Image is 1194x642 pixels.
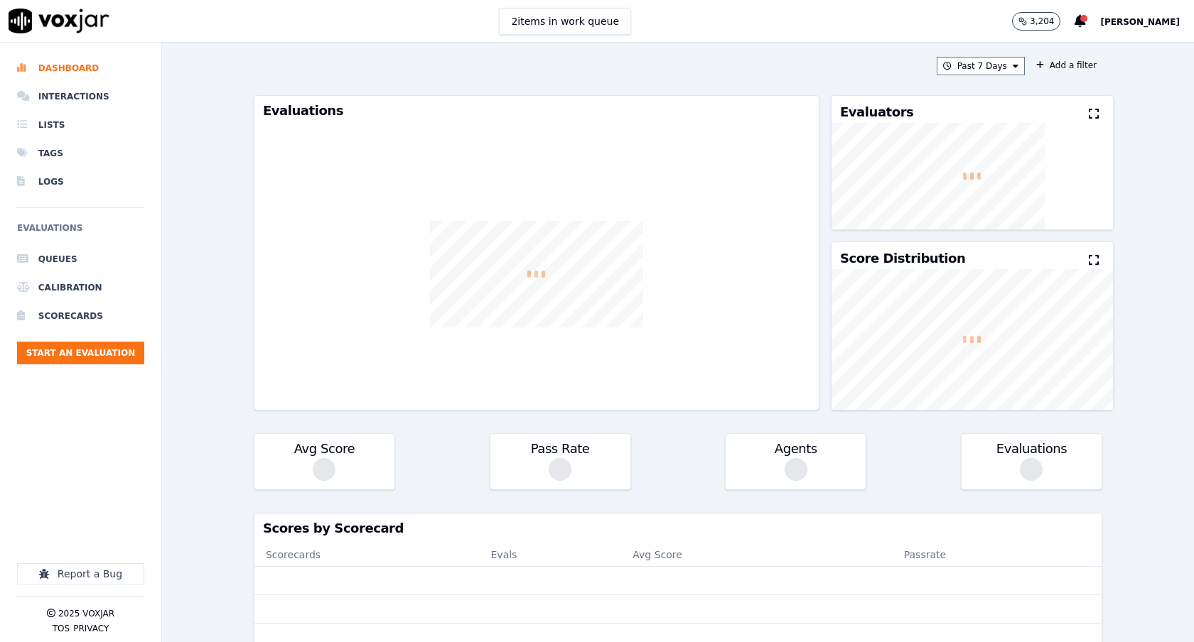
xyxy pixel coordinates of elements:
[1100,13,1194,30] button: [PERSON_NAME]
[480,543,622,566] th: Evals
[621,543,831,566] th: Avg Score
[840,252,965,265] h3: Score Distribution
[1100,17,1180,27] span: [PERSON_NAME]
[9,9,109,33] img: voxjar logo
[17,111,144,139] a: Lists
[17,273,144,302] a: Calibration
[1031,57,1102,74] button: Add a filter
[734,442,857,455] h3: Agents
[17,219,144,245] h6: Evaluations
[1012,12,1060,31] button: 3,204
[499,8,631,35] button: 2items in work queue
[53,623,70,634] button: TOS
[499,442,622,455] h3: Pass Rate
[17,82,144,111] a: Interactions
[17,302,144,330] a: Scorecards
[58,608,114,619] p: 2025 Voxjar
[840,106,913,119] h3: Evaluators
[17,245,144,273] a: Queues
[254,543,480,566] th: Scorecards
[263,522,1093,535] h3: Scores by Scorecard
[17,563,144,584] button: Report a Bug
[263,442,386,455] h3: Avg Score
[17,54,144,82] a: Dashboard
[17,342,144,364] button: Start an Evaluation
[831,543,1019,566] th: Passrate
[17,168,144,196] a: Logs
[1012,12,1075,31] button: 3,204
[1030,16,1054,27] p: 3,204
[263,104,810,117] h3: Evaluations
[937,57,1025,75] button: Past 7 Days
[73,623,109,634] button: Privacy
[970,442,1093,455] h3: Evaluations
[17,139,144,168] a: Tags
